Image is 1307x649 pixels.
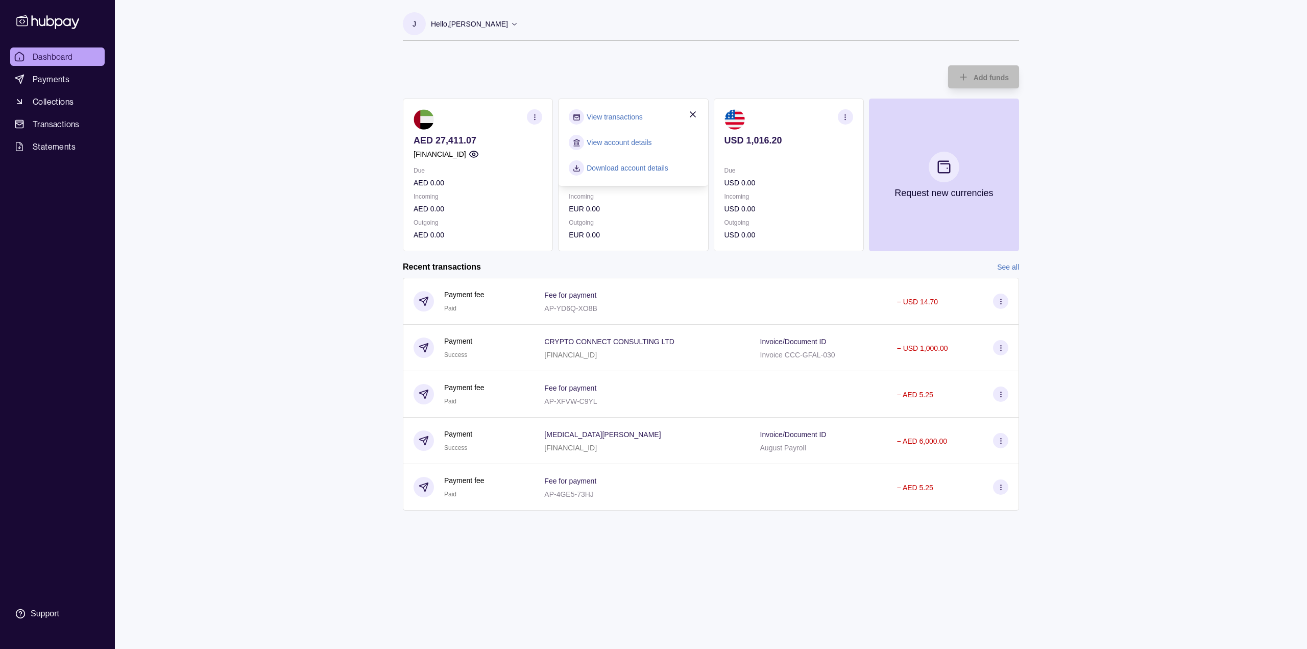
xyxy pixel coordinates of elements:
[444,491,456,498] span: Paid
[544,430,661,439] p: [MEDICAL_DATA][PERSON_NAME]
[414,229,542,241] p: AED 0.00
[414,135,542,146] p: AED 27,411.07
[33,95,74,108] span: Collections
[544,477,596,485] p: Fee for payment
[544,444,597,452] p: [FINANCIAL_ID]
[897,391,933,399] p: − AED 5.25
[444,382,485,393] p: Payment fee
[897,484,933,492] p: − AED 5.25
[760,444,806,452] p: August Payroll
[894,187,993,199] p: Request new currencies
[724,109,745,130] img: us
[444,351,467,358] span: Success
[31,608,59,619] div: Support
[544,351,597,359] p: [FINANCIAL_ID]
[897,437,947,445] p: − AED 6,000.00
[33,140,76,153] span: Statements
[724,177,853,188] p: USD 0.00
[33,118,80,130] span: Transactions
[414,217,542,228] p: Outgoing
[444,398,456,405] span: Paid
[403,261,481,273] h2: Recent transactions
[10,603,105,624] a: Support
[997,261,1019,273] a: See all
[587,162,668,174] a: Download account details
[974,74,1009,82] span: Add funds
[444,444,467,451] span: Success
[760,430,827,439] p: Invoice/Document ID
[569,203,697,214] p: EUR 0.00
[724,135,853,146] p: USD 1,016.20
[724,203,853,214] p: USD 0.00
[444,305,456,312] span: Paid
[33,51,73,63] span: Dashboard
[948,65,1019,88] button: Add funds
[869,99,1019,251] button: Request new currencies
[544,291,596,299] p: Fee for payment
[724,229,853,241] p: USD 0.00
[414,109,434,130] img: ae
[10,137,105,156] a: Statements
[544,397,597,405] p: AP-XFVW-C9YL
[414,203,542,214] p: AED 0.00
[10,115,105,133] a: Transactions
[569,191,697,202] p: Incoming
[431,18,508,30] p: Hello, [PERSON_NAME]
[10,47,105,66] a: Dashboard
[897,298,938,306] p: − USD 14.70
[444,289,485,300] p: Payment fee
[444,335,472,347] p: Payment
[544,304,597,313] p: AP-YD6Q-XO8B
[724,165,853,176] p: Due
[414,165,542,176] p: Due
[544,384,596,392] p: Fee for payment
[569,217,697,228] p: Outgoing
[414,191,542,202] p: Incoming
[544,338,674,346] p: CRYPTO CONNECT CONSULTING LTD
[10,70,105,88] a: Payments
[724,191,853,202] p: Incoming
[10,92,105,111] a: Collections
[724,217,853,228] p: Outgoing
[33,73,69,85] span: Payments
[897,344,948,352] p: − USD 1,000.00
[413,18,416,30] p: J
[444,475,485,486] p: Payment fee
[587,111,642,123] a: View transactions
[414,177,542,188] p: AED 0.00
[414,149,466,160] p: [FINANCIAL_ID]
[544,490,593,498] p: AP-4GE5-73HJ
[569,229,697,241] p: EUR 0.00
[444,428,472,440] p: Payment
[587,137,651,148] a: View account details
[760,338,827,346] p: Invoice/Document ID
[760,351,835,359] p: Invoice CCC-GFAL-030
